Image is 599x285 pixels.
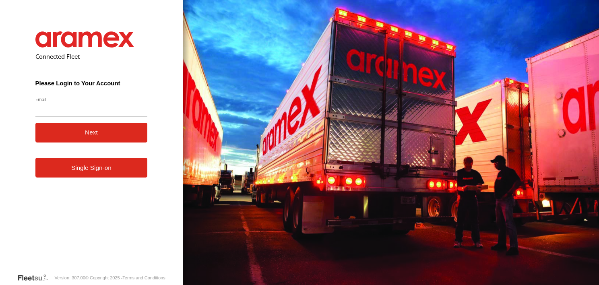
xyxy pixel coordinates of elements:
a: Single Sign-on [35,158,148,178]
img: Aramex [35,31,134,47]
h2: Connected Fleet [35,52,148,60]
button: Next [35,123,148,142]
a: Visit our Website [17,274,54,282]
label: Email [35,96,148,102]
h3: Please Login to Your Account [35,80,148,87]
div: Version: 307.00 [54,275,85,280]
a: Terms and Conditions [122,275,165,280]
div: © Copyright 2025 - [85,275,165,280]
